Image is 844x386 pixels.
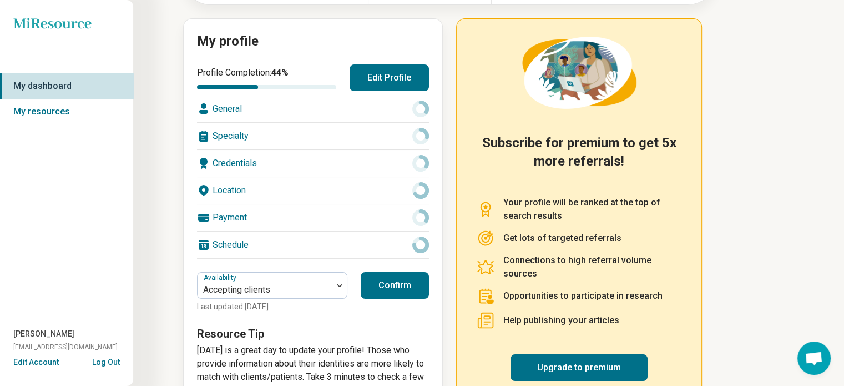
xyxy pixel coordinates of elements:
div: Credentials [197,150,429,177]
button: Edit Profile [350,64,429,91]
a: Upgrade to premium [511,354,648,381]
span: 44 % [271,67,289,78]
h3: Resource Tip [197,326,429,342]
h2: My profile [197,32,429,51]
p: Your profile will be ranked at the top of search results [503,196,681,223]
button: Edit Account [13,357,59,368]
button: Confirm [361,272,429,299]
div: Schedule [197,232,429,258]
p: Last updated: [DATE] [197,301,347,313]
h2: Subscribe for premium to get 5x more referrals! [477,134,681,183]
p: Help publishing your articles [503,314,619,327]
p: Get lots of targeted referrals [503,232,621,245]
div: Profile Completion: [197,66,336,89]
div: Payment [197,204,429,231]
div: Specialty [197,123,429,149]
span: [EMAIL_ADDRESS][DOMAIN_NAME] [13,342,118,352]
label: Availability [204,274,239,282]
div: General [197,96,429,122]
div: Location [197,177,429,204]
div: Open chat [797,342,831,375]
p: Connections to high referral volume sources [503,254,681,280]
span: [PERSON_NAME] [13,328,74,340]
button: Log Out [92,357,120,365]
p: Opportunities to participate in research [503,289,663,303]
